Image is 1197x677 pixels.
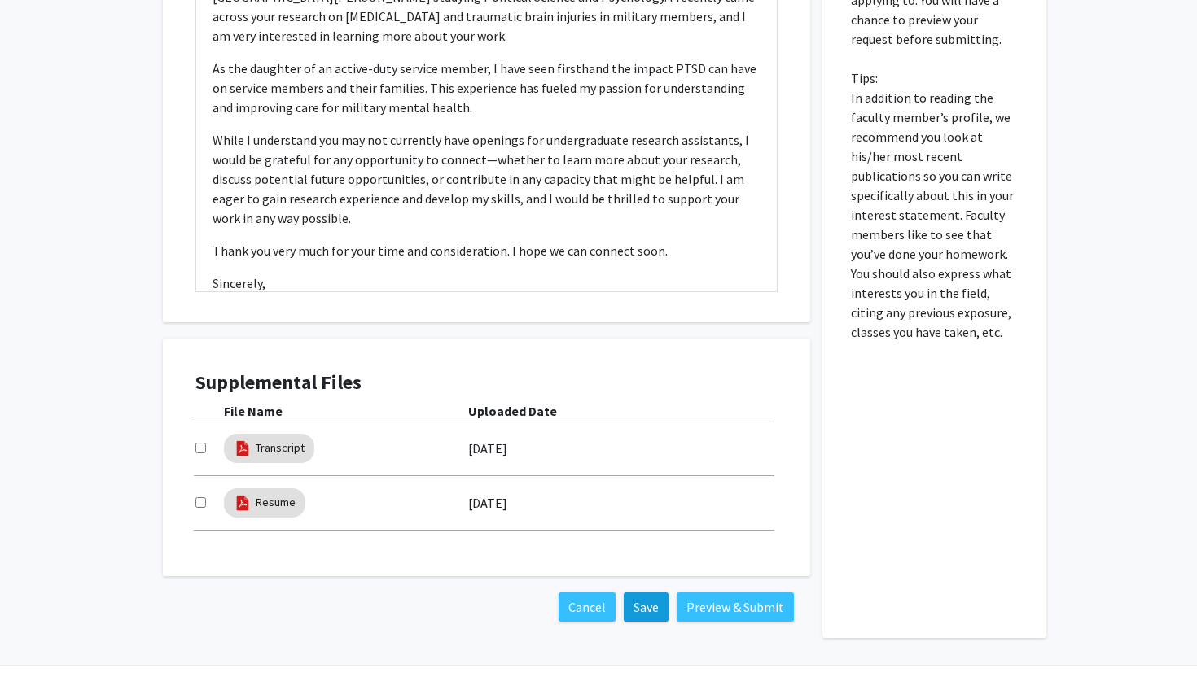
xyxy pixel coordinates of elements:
b: Uploaded Date [468,403,557,419]
label: [DATE] [468,435,507,462]
iframe: Chat [12,604,69,665]
p: As the daughter of an active-duty service member, I have seen firsthand the impact PTSD can have ... [213,59,761,117]
img: pdf_icon.png [234,439,252,457]
a: Resume [256,494,296,511]
h4: Supplemental Files [195,371,778,395]
button: Save [624,592,669,622]
p: Sincerely, [213,273,761,293]
b: File Name [224,403,283,419]
p: Thank you very much for your time and consideration. I hope we can connect soon. [213,241,761,260]
a: Transcript [256,439,305,456]
img: pdf_icon.png [234,494,252,512]
button: Preview & Submit [677,592,794,622]
button: Cancel [559,592,616,622]
p: While I understand you may not currently have openings for undergraduate research assistants, I w... [213,130,761,228]
label: [DATE] [468,489,507,517]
